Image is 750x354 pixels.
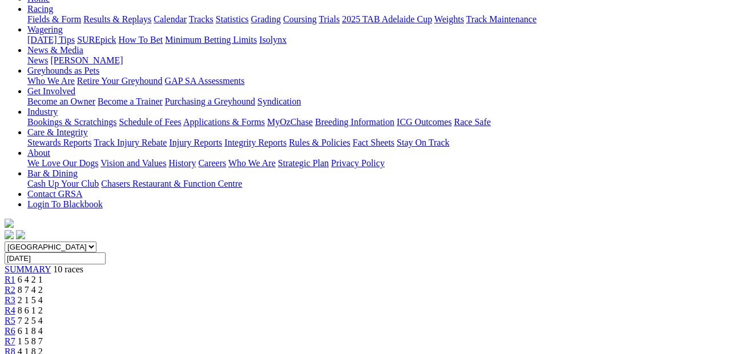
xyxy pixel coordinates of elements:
[27,158,98,168] a: We Love Our Dogs
[27,189,82,199] a: Contact GRSA
[251,14,281,24] a: Grading
[18,316,43,325] span: 7 2 5 4
[77,76,163,86] a: Retire Your Greyhound
[169,138,222,147] a: Injury Reports
[27,35,75,45] a: [DATE] Tips
[5,264,51,274] a: SUMMARY
[154,14,187,24] a: Calendar
[278,158,329,168] a: Strategic Plan
[198,158,226,168] a: Careers
[27,14,745,25] div: Racing
[342,14,432,24] a: 2025 TAB Adelaide Cup
[83,14,151,24] a: Results & Replays
[27,138,745,148] div: Care & Integrity
[315,117,394,127] a: Breeding Information
[27,76,75,86] a: Who We Are
[165,76,245,86] a: GAP SA Assessments
[98,96,163,106] a: Become a Trainer
[18,326,43,336] span: 6 1 8 4
[77,35,116,45] a: SUREpick
[27,179,99,188] a: Cash Up Your Club
[216,14,249,24] a: Statistics
[18,305,43,315] span: 8 6 1 2
[5,326,15,336] a: R6
[331,158,385,168] a: Privacy Policy
[16,230,25,239] img: twitter.svg
[397,117,451,127] a: ICG Outcomes
[27,179,745,189] div: Bar & Dining
[27,199,103,209] a: Login To Blackbook
[119,117,181,127] a: Schedule of Fees
[50,55,123,65] a: [PERSON_NAME]
[259,35,287,45] a: Isolynx
[189,14,213,24] a: Tracks
[27,66,99,75] a: Greyhounds as Pets
[27,158,745,168] div: About
[27,117,745,127] div: Industry
[27,35,745,45] div: Wagering
[283,14,317,24] a: Coursing
[27,127,88,137] a: Care & Integrity
[5,285,15,295] a: R2
[353,138,394,147] a: Fact Sheets
[454,117,490,127] a: Race Safe
[228,158,276,168] a: Who We Are
[318,14,340,24] a: Trials
[27,96,95,106] a: Become an Owner
[18,295,43,305] span: 2 1 5 4
[27,4,53,14] a: Racing
[168,158,196,168] a: History
[27,138,91,147] a: Stewards Reports
[397,138,449,147] a: Stay On Track
[27,55,48,65] a: News
[466,14,537,24] a: Track Maintenance
[101,179,242,188] a: Chasers Restaurant & Function Centre
[165,96,255,106] a: Purchasing a Greyhound
[5,316,15,325] a: R5
[27,96,745,107] div: Get Involved
[18,336,43,346] span: 1 5 8 7
[289,138,350,147] a: Rules & Policies
[27,25,63,34] a: Wagering
[18,275,43,284] span: 6 4 2 1
[27,168,78,178] a: Bar & Dining
[434,14,464,24] a: Weights
[183,117,265,127] a: Applications & Forms
[27,76,745,86] div: Greyhounds as Pets
[5,305,15,315] a: R4
[94,138,167,147] a: Track Injury Rebate
[165,35,257,45] a: Minimum Betting Limits
[27,55,745,66] div: News & Media
[224,138,287,147] a: Integrity Reports
[5,252,106,264] input: Select date
[119,35,163,45] a: How To Bet
[5,219,14,228] img: logo-grsa-white.png
[27,86,75,96] a: Get Involved
[27,148,50,158] a: About
[53,264,83,274] span: 10 races
[5,230,14,239] img: facebook.svg
[100,158,166,168] a: Vision and Values
[18,285,43,295] span: 8 7 4 2
[27,45,83,55] a: News & Media
[5,295,15,305] a: R3
[27,117,116,127] a: Bookings & Scratchings
[27,107,58,116] a: Industry
[5,275,15,284] a: R1
[5,336,15,346] a: R7
[27,14,81,24] a: Fields & Form
[267,117,313,127] a: MyOzChase
[257,96,301,106] a: Syndication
